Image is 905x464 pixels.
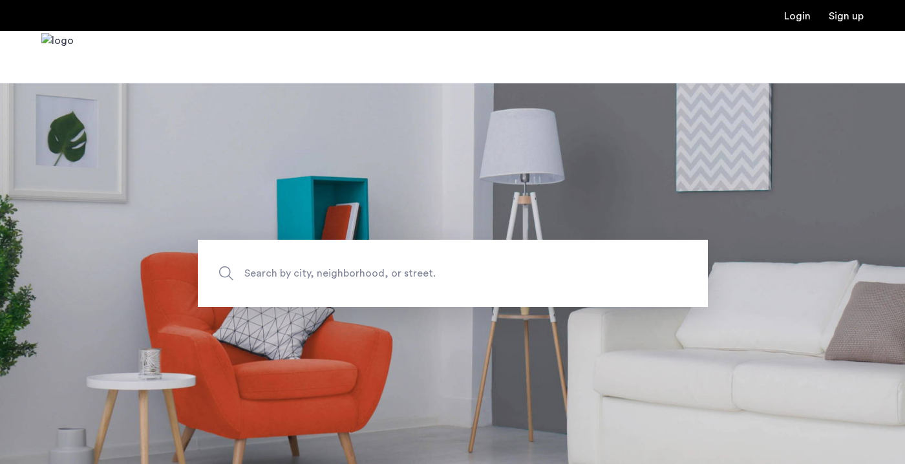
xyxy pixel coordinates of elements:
[784,11,811,21] a: Login
[41,33,74,81] a: Cazamio Logo
[41,33,74,81] img: logo
[198,240,708,307] input: Apartment Search
[244,265,601,282] span: Search by city, neighborhood, or street.
[829,11,864,21] a: Registration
